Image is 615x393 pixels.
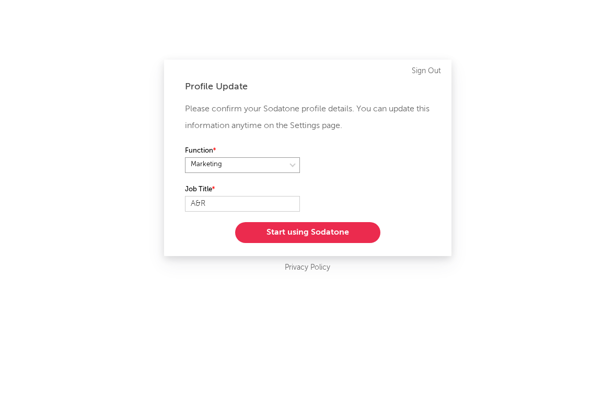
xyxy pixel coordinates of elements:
div: Profile Update [185,80,431,93]
a: Sign Out [412,65,441,77]
label: Function [185,145,300,157]
p: Please confirm your Sodatone profile details. You can update this information anytime on the Sett... [185,101,431,134]
label: Job Title [185,183,300,196]
button: Start using Sodatone [235,222,380,243]
a: Privacy Policy [285,261,330,274]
